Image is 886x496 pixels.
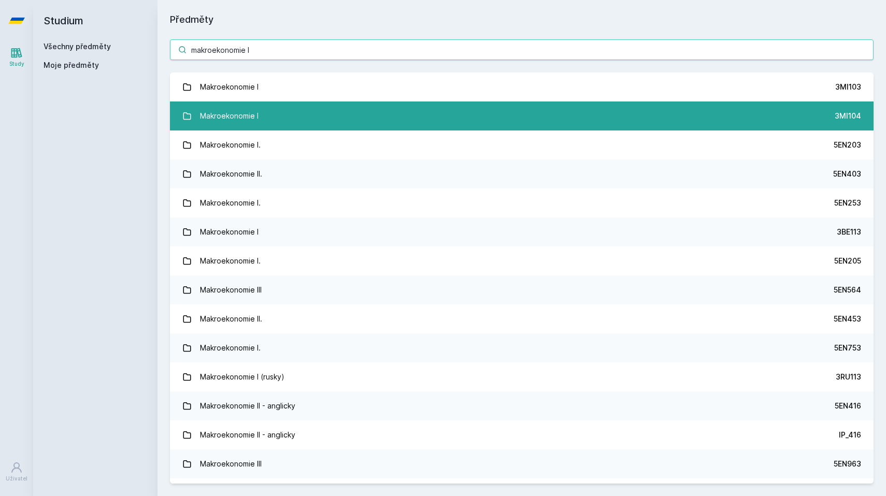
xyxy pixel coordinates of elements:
[835,401,861,411] div: 5EN416
[837,227,861,237] div: 3BE113
[839,430,861,440] div: IP_416
[170,304,874,333] a: Makroekonomie II. 5EN453
[9,60,24,68] div: Study
[170,188,874,217] a: Makroekonomie I. 5EN253
[834,198,861,208] div: 5EN253
[170,130,874,159] a: Makroekonomie I. 5EN203
[834,140,861,150] div: 5EN203
[833,169,861,179] div: 5EN403
[170,362,874,391] a: Makroekonomie I (rusky) 3RU113
[834,314,861,324] div: 5EN453
[200,338,261,358] div: Makroekonomie I.
[200,135,261,155] div: Makroekonomie I.
[200,454,262,474] div: Makroekonomie III
[200,106,259,126] div: Makroekonomie I
[200,193,261,213] div: Makroekonomie I.
[200,396,295,416] div: Makroekonomie II - anglicky
[170,246,874,275] a: Makroekonomie I. 5EN205
[200,251,261,271] div: Makroekonomie I.
[200,367,284,387] div: Makroekonomie I (rusky)
[170,420,874,449] a: Makroekonomie II - anglicky IP_416
[170,72,874,101] a: Makroekonomie I 3MI103
[834,256,861,266] div: 5EN205
[6,475,27,483] div: Uživatel
[200,164,262,184] div: Makroekonomie II.
[836,372,861,382] div: 3RU113
[170,39,874,60] input: Název nebo ident předmětu…
[170,12,874,27] h1: Předměty
[2,456,31,488] a: Uživatel
[170,217,874,246] a: Makroekonomie I 3BE113
[200,222,259,242] div: Makroekonomie I
[44,42,111,51] a: Všechny předměty
[835,82,861,92] div: 3MI103
[170,159,874,188] a: Makroekonomie II. 5EN403
[200,425,295,445] div: Makroekonomie II - anglicky
[834,343,861,353] div: 5EN753
[170,333,874,362] a: Makroekonomie I. 5EN753
[44,60,99,70] span: Moje předměty
[834,459,861,469] div: 5EN963
[200,280,262,300] div: Makroekonomie III
[2,41,31,73] a: Study
[170,449,874,478] a: Makroekonomie III 5EN963
[200,309,262,329] div: Makroekonomie II.
[835,111,861,121] div: 3MI104
[834,285,861,295] div: 5EN564
[200,77,259,97] div: Makroekonomie I
[170,101,874,130] a: Makroekonomie I 3MI104
[170,275,874,304] a: Makroekonomie III 5EN564
[170,391,874,420] a: Makroekonomie II - anglicky 5EN416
